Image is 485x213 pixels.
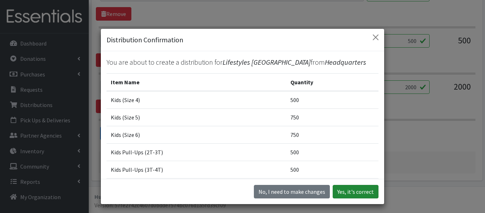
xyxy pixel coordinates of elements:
h5: Distribution Confirmation [107,34,183,45]
td: Kids Pull-Ups (3T-4T) [107,161,286,178]
td: 750 [286,108,378,126]
td: 750 [286,126,378,143]
th: Quantity [286,73,378,91]
button: Close [370,32,381,43]
th: Item Name [107,73,286,91]
td: 500 [286,178,378,196]
td: Kids (Size 5) [107,108,286,126]
button: No I need to make changes [254,185,330,198]
td: 500 [286,161,378,178]
button: Yes, it's correct [333,185,378,198]
span: Lifestyles [GEOGRAPHIC_DATA] [223,58,311,66]
p: You are about to create a distribution for from [107,57,378,68]
td: Kids (Size 6) [107,126,286,143]
td: Kids Pull-Ups (2T-3T) [107,143,286,161]
span: Headquarters [325,58,366,66]
td: Kids (Size 4) [107,91,286,109]
td: Kids Pull-Ups (4T-5T) [107,178,286,196]
td: 500 [286,91,378,109]
td: 500 [286,143,378,161]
